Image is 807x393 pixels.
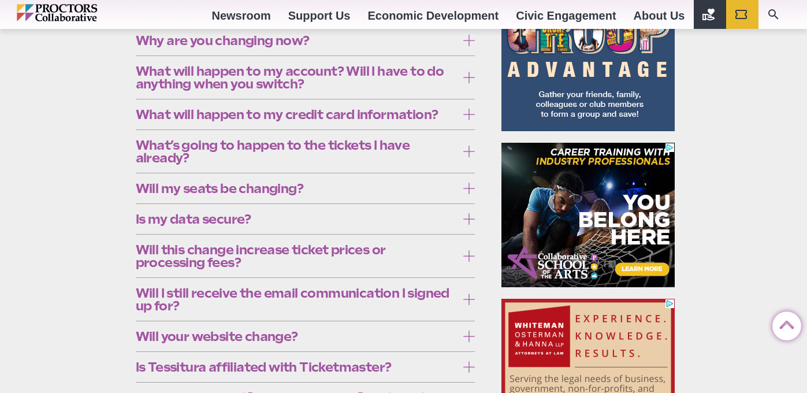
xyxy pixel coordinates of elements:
[501,143,675,287] iframe: Advertisement
[136,139,458,164] span: What’s going to happen to the tickets I have already?
[136,361,458,373] span: Is Tessitura affiliated with Ticketmaster?
[772,312,795,335] a: Back to Top
[136,34,458,47] span: Why are you changing now?
[136,287,458,312] span: Will I still receive the email communication I signed up for?
[136,108,458,121] span: What will happen to my credit card information?
[136,182,458,195] span: Will my seats be changing?
[136,330,458,343] span: Will your website change?
[17,4,147,21] img: Proctors logo
[136,243,458,269] span: Will this change increase ticket prices or processing fees?
[136,213,458,225] span: Is my data secure?
[136,65,458,90] span: What will happen to my account? Will I have to do anything when you switch?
